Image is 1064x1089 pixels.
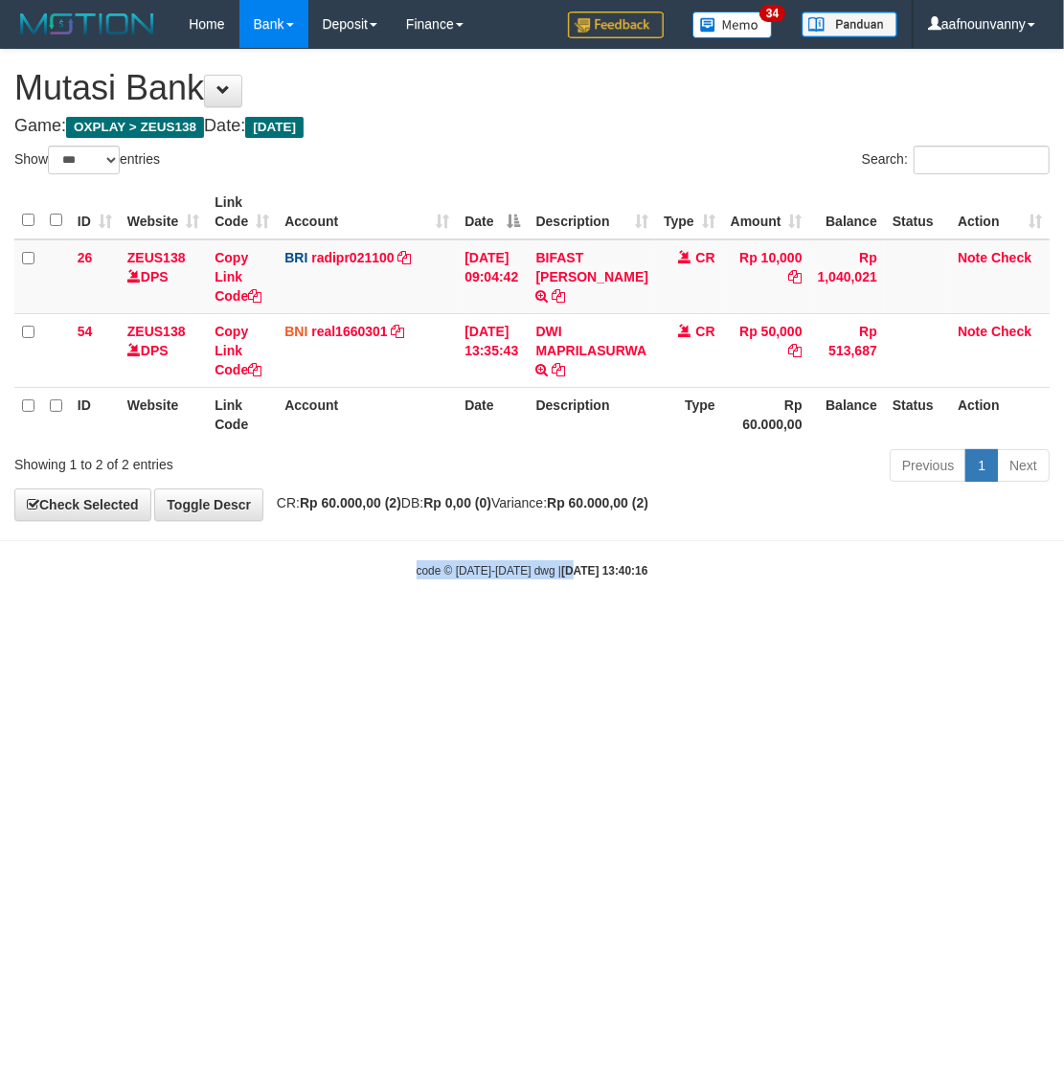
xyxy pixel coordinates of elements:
h4: Game: Date: [14,117,1050,136]
a: BIFAST [PERSON_NAME] [536,250,648,284]
label: Show entries [14,146,160,174]
label: Search: [862,146,1050,174]
input: Search: [914,146,1050,174]
a: Copy Link Code [215,324,261,377]
div: Showing 1 to 2 of 2 entries [14,447,429,474]
th: Account: activate to sort column ascending [277,185,457,239]
th: Action: activate to sort column ascending [950,185,1050,239]
th: Date [457,387,528,442]
th: Link Code: activate to sort column ascending [207,185,277,239]
td: Rp 513,687 [810,313,885,387]
th: Rp 60.000,00 [723,387,810,442]
span: 26 [78,250,93,265]
img: Feedback.jpg [568,11,664,38]
a: Note [958,324,987,339]
span: BNI [284,324,307,339]
th: Date: activate to sort column descending [457,185,528,239]
img: MOTION_logo.png [14,10,160,38]
span: CR [695,324,714,339]
th: Account [277,387,457,442]
a: Copy radipr021100 to clipboard [398,250,412,265]
td: DPS [120,239,207,314]
span: [DATE] [245,117,304,138]
td: Rp 1,040,021 [810,239,885,314]
a: Toggle Descr [154,488,263,521]
a: Check [991,324,1031,339]
a: Previous [890,449,966,482]
th: ID: activate to sort column ascending [70,185,120,239]
th: Amount: activate to sort column ascending [723,185,810,239]
a: Copy Link Code [215,250,261,304]
a: Check [991,250,1031,265]
a: Next [997,449,1050,482]
img: panduan.png [802,11,897,37]
th: Description [529,387,656,442]
a: Copy BIFAST ERIKA S PAUN to clipboard [552,288,565,304]
td: DPS [120,313,207,387]
td: Rp 50,000 [723,313,810,387]
th: Type [656,387,723,442]
img: Button%20Memo.svg [692,11,773,38]
span: CR [695,250,714,265]
a: Note [958,250,987,265]
th: Description: activate to sort column ascending [529,185,656,239]
a: Copy DWI MAPRILASURWA to clipboard [552,362,565,377]
select: Showentries [48,146,120,174]
span: 54 [78,324,93,339]
a: 1 [965,449,998,482]
a: Check Selected [14,488,151,521]
a: real1660301 [311,324,387,339]
span: BRI [284,250,307,265]
th: Website [120,387,207,442]
td: [DATE] 09:04:42 [457,239,528,314]
a: Copy Rp 10,000 to clipboard [789,269,803,284]
a: Copy real1660301 to clipboard [392,324,405,339]
th: Status [885,387,950,442]
th: Balance [810,185,885,239]
a: ZEUS138 [127,250,186,265]
strong: [DATE] 13:40:16 [561,564,647,578]
a: DWI MAPRILASURWA [536,324,646,358]
th: Action [950,387,1050,442]
th: Link Code [207,387,277,442]
th: ID [70,387,120,442]
th: Website: activate to sort column ascending [120,185,207,239]
td: [DATE] 13:35:43 [457,313,528,387]
strong: Rp 60.000,00 (2) [300,495,401,510]
a: ZEUS138 [127,324,186,339]
strong: Rp 0,00 (0) [423,495,491,510]
h1: Mutasi Bank [14,69,1050,107]
span: OXPLAY > ZEUS138 [66,117,204,138]
a: radipr021100 [311,250,394,265]
th: Status [885,185,950,239]
span: CR: DB: Variance: [267,495,648,510]
small: code © [DATE]-[DATE] dwg | [417,564,648,578]
th: Balance [810,387,885,442]
a: Copy Rp 50,000 to clipboard [789,343,803,358]
strong: Rp 60.000,00 (2) [547,495,648,510]
th: Type: activate to sort column ascending [656,185,723,239]
td: Rp 10,000 [723,239,810,314]
span: 34 [759,5,785,22]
